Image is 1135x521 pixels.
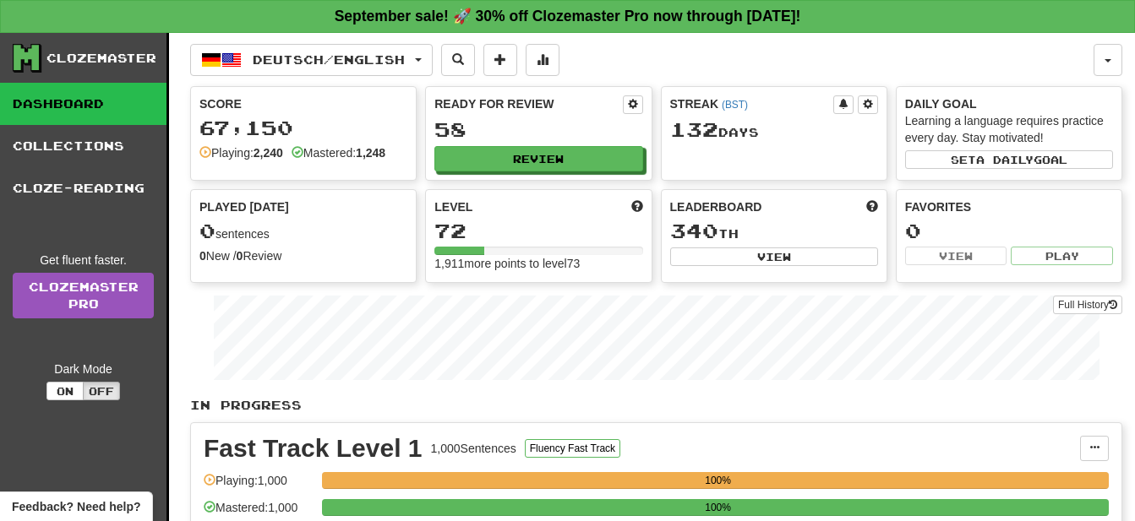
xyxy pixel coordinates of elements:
div: 58 [434,119,642,140]
div: th [670,220,878,242]
span: Deutsch / English [253,52,405,67]
div: Playing: [199,144,283,161]
div: Dark Mode [13,361,154,377]
div: Learning a language requires practice every day. Stay motivated! [905,112,1113,146]
div: sentences [199,220,407,242]
div: 100% [327,472,1109,489]
strong: September sale! 🚀 30% off Clozemaster Pro now through [DATE]! [335,8,801,24]
div: Streak [670,95,833,112]
span: Played [DATE] [199,198,289,215]
div: Playing: 1,000 [204,472,314,500]
span: Score more points to level up [631,198,643,215]
span: Open feedback widget [12,498,140,515]
div: 72 [434,220,642,242]
div: Daily Goal [905,95,1113,112]
span: Leaderboard [670,198,762,215]
div: Fast Track Level 1 [204,436,423,461]
strong: 0 [199,249,206,263]
div: New / Review [199,247,407,264]
button: View [905,247,1007,265]
div: Mastered: [292,144,385,161]
span: 0 [199,219,216,242]
button: Deutsch/English [190,44,433,76]
button: Play [1011,247,1113,265]
div: Day s [670,119,878,141]
button: Add sentence to collection [483,44,517,76]
span: a daily [976,154,1034,166]
strong: 2,240 [254,146,283,160]
a: ClozemasterPro [13,273,154,318]
span: 132 [670,117,718,141]
button: Full History [1053,296,1122,314]
p: In Progress [190,397,1122,414]
div: 1,000 Sentences [431,440,516,457]
a: (BST) [722,99,748,111]
div: Ready for Review [434,95,622,112]
button: View [670,247,878,266]
div: 1,911 more points to level 73 [434,255,642,272]
div: 67,150 [199,117,407,138]
div: 100% [327,499,1109,516]
button: Search sentences [441,44,475,76]
button: Seta dailygoal [905,150,1113,169]
strong: 1,248 [356,146,385,160]
div: Get fluent faster. [13,252,154,269]
div: Favorites [905,198,1113,215]
div: 0 [905,220,1113,242]
span: This week in points, UTC [866,198,878,215]
button: Fluency Fast Track [525,439,620,458]
button: More stats [526,44,559,76]
div: Score [199,95,407,112]
button: Review [434,146,642,171]
button: Off [83,382,120,400]
strong: 0 [237,249,243,263]
div: Clozemaster [46,50,156,67]
button: On [46,382,84,400]
span: 340 [670,219,718,242]
span: Level [434,198,472,215]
